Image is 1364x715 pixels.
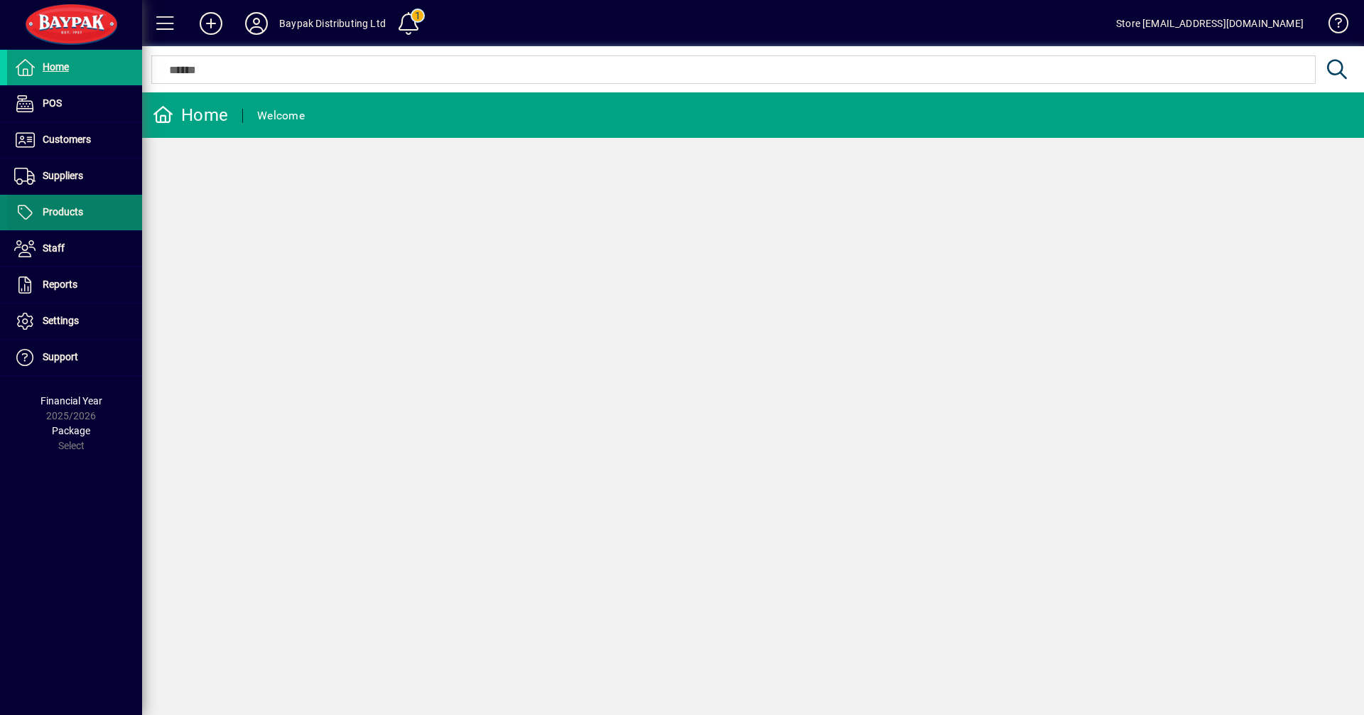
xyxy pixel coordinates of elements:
[43,315,79,326] span: Settings
[1318,3,1346,49] a: Knowledge Base
[234,11,279,36] button: Profile
[7,340,142,375] a: Support
[40,395,102,407] span: Financial Year
[43,206,83,217] span: Products
[43,242,65,254] span: Staff
[7,86,142,122] a: POS
[7,158,142,194] a: Suppliers
[279,12,386,35] div: Baypak Distributing Ltd
[257,104,305,127] div: Welcome
[43,97,62,109] span: POS
[43,61,69,72] span: Home
[153,104,228,127] div: Home
[43,279,77,290] span: Reports
[7,122,142,158] a: Customers
[52,425,90,436] span: Package
[7,195,142,230] a: Products
[7,267,142,303] a: Reports
[7,231,142,267] a: Staff
[1116,12,1304,35] div: Store [EMAIL_ADDRESS][DOMAIN_NAME]
[7,303,142,339] a: Settings
[188,11,234,36] button: Add
[43,134,91,145] span: Customers
[43,351,78,362] span: Support
[43,170,83,181] span: Suppliers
